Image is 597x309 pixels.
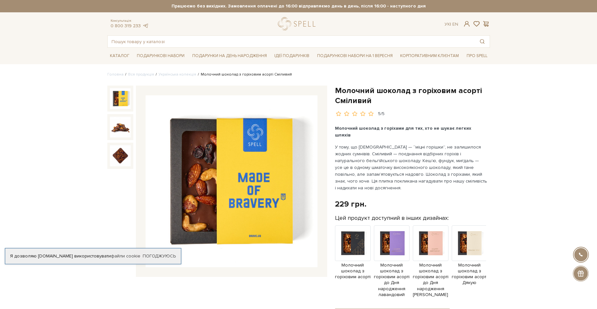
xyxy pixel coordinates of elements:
a: Корпоративним клієнтам [398,50,461,61]
span: Молочний шоколад з горіховим асорті до Дня народження [PERSON_NAME] [413,262,448,298]
div: Ук [445,21,458,27]
a: Молочний шоколад з горіховим асорті [335,240,371,280]
img: Молочний шоколад з горіховим асорті Сміливий [146,95,317,267]
a: 0 800 319 233 [111,23,141,29]
input: Пошук товару у каталозі [108,36,475,47]
a: En [452,21,458,27]
img: Продукт [374,225,410,261]
a: Молочний шоколад з горіховим асорті до Дня народження лавандовий [374,240,410,298]
a: Погоджуюсь [143,253,176,259]
strong: Працюємо без вихідних. Замовлення оплачені до 16:00 відправляємо день в день, після 16:00 - насту... [107,3,490,9]
img: Продукт [452,225,487,261]
a: Про Spell [464,51,490,61]
div: Я дозволяю [DOMAIN_NAME] використовувати [5,253,181,259]
span: | [450,21,451,27]
a: Подарунки на День народження [190,51,269,61]
div: 229 грн. [335,199,366,209]
a: Подарункові набори [134,51,187,61]
span: Молочний шоколад з горіховим асорті [335,262,371,280]
a: Головна [107,72,124,77]
h1: Молочний шоколад з горіховим асорті Сміливий [335,86,490,106]
a: Вся продукція [128,72,154,77]
a: Молочний шоколад з горіховим асорті Дякую [452,240,487,286]
span: Молочний шоколад з горіховим асорті Дякую [452,262,487,286]
div: 5/5 [378,111,385,117]
b: Молочний шоколад з горіхами для тих, хто не шукає легких шляхів [335,125,471,138]
img: Молочний шоколад з горіховим асорті Сміливий [110,117,131,137]
button: Пошук товару у каталозі [475,36,490,47]
a: Подарункові набори на 1 Вересня [315,50,395,61]
p: У тому, що [DEMOGRAPHIC_DATA] — “міцні горішки”, не залишилося жодних сумнівів. Сміливий — поєдна... [335,144,487,191]
img: Молочний шоколад з горіховим асорті Сміливий [110,88,131,109]
label: Цей продукт доступний в інших дизайнах: [335,214,449,222]
a: Каталог [107,51,132,61]
img: Продукт [413,225,448,261]
a: файли cookie [111,253,140,259]
img: Продукт [335,225,371,261]
span: Консультація: [111,19,149,23]
li: Молочний шоколад з горіховим асорті Сміливий [196,72,292,77]
a: Молочний шоколад з горіховим асорті до Дня народження [PERSON_NAME] [413,240,448,298]
img: Молочний шоколад з горіховим асорті Сміливий [110,145,131,166]
a: Ідеї подарунків [272,51,312,61]
a: Українська колекція [159,72,196,77]
span: Молочний шоколад з горіховим асорті до Дня народження лавандовий [374,262,410,298]
a: telegram [142,23,149,29]
a: logo [278,17,318,30]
